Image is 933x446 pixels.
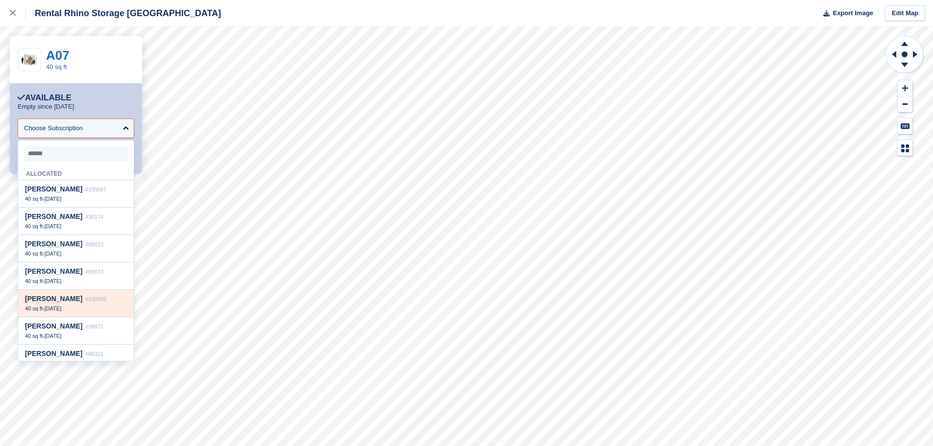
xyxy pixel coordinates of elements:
span: Export Image [833,8,873,18]
div: - [25,278,127,284]
span: [PERSON_NAME] [25,350,82,357]
span: [DATE] [45,251,62,257]
div: Available [18,93,72,103]
div: - [25,223,127,230]
span: 40 sq ft [25,360,43,366]
span: [PERSON_NAME] [25,240,82,248]
span: [PERSON_NAME] [25,295,82,303]
span: [PERSON_NAME] [25,185,82,193]
button: Map Legend [898,140,912,156]
span: 40 sq ft [25,251,43,257]
span: 40 sq ft [25,278,43,284]
span: [PERSON_NAME] [25,267,82,275]
div: - [25,305,127,312]
a: Edit Map [885,5,925,22]
span: [DATE] [45,305,62,311]
img: 50.jpg [18,51,41,69]
span: [DATE] [45,223,62,229]
a: A07 [46,48,70,63]
span: #39871 [85,324,103,329]
span: 40 sq ft [25,196,43,202]
div: - [25,360,127,367]
span: [PERSON_NAME] [25,212,82,220]
button: Zoom In [898,80,912,96]
span: 40 sq ft [25,333,43,339]
span: 40 sq ft [25,305,43,311]
div: Allocated [18,165,134,180]
button: Zoom Out [898,96,912,113]
div: Rental Rhino Storage [GEOGRAPHIC_DATA] [26,7,221,19]
span: [PERSON_NAME] [25,322,82,330]
p: Empty since [DATE] [18,103,74,111]
span: [DATE] [45,333,62,339]
a: 40 sq ft [46,63,67,70]
div: - [25,195,127,202]
div: Choose Subscription [24,123,83,133]
button: Export Image [817,5,873,22]
span: #98833 [85,241,103,247]
span: #86321 [85,351,103,357]
span: [DATE] [45,278,62,284]
span: #99873 [85,269,103,275]
div: - [25,250,127,257]
span: #36174 [85,214,103,220]
span: [DATE] [45,196,62,202]
span: 40 sq ft [25,223,43,229]
button: Keyboard Shortcuts [898,118,912,134]
span: [DATE] [45,360,62,366]
div: - [25,332,127,339]
span: #100067 [85,187,106,192]
span: #100956 [85,296,106,302]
